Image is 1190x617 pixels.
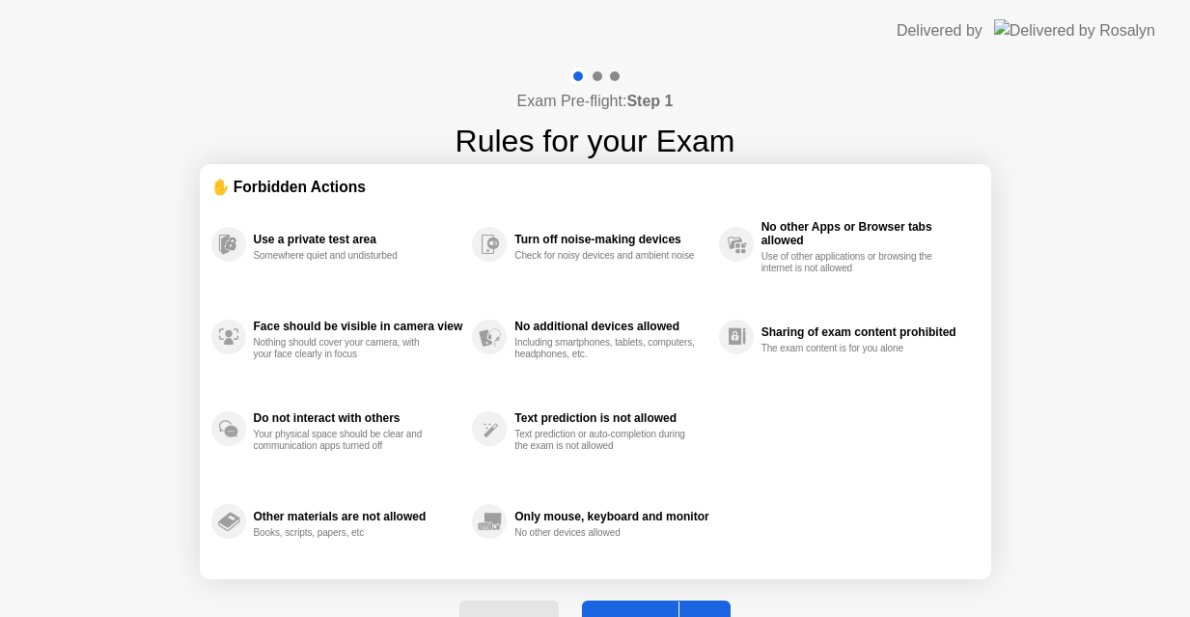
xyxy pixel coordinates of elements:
div: Your physical space should be clear and communication apps turned off [254,429,436,452]
div: No additional devices allowed [514,320,708,333]
div: Delivered by [897,19,982,42]
div: Somewhere quiet and undisturbed [254,250,436,262]
div: Face should be visible in camera view [254,320,463,333]
img: Delivered by Rosalyn [994,19,1155,42]
div: Do not interact with others [254,411,463,425]
div: Books, scripts, papers, etc [254,527,436,539]
div: ✋ Forbidden Actions [211,176,980,198]
div: No other devices allowed [514,527,697,539]
div: Text prediction is not allowed [514,411,708,425]
div: No other Apps or Browser tabs allowed [761,220,970,247]
div: The exam content is for you alone [761,343,944,354]
div: Turn off noise-making devices [514,233,708,246]
div: Nothing should cover your camera, with your face clearly in focus [254,337,436,360]
div: Text prediction or auto-completion during the exam is not allowed [514,429,697,452]
div: Including smartphones, tablets, computers, headphones, etc. [514,337,697,360]
h1: Rules for your Exam [456,118,735,164]
h4: Exam Pre-flight: [517,90,674,113]
div: Use of other applications or browsing the internet is not allowed [761,251,944,274]
div: Other materials are not allowed [254,510,463,523]
div: Sharing of exam content prohibited [761,325,970,339]
div: Check for noisy devices and ambient noise [514,250,697,262]
div: Only mouse, keyboard and monitor [514,510,708,523]
b: Step 1 [626,93,673,109]
div: Use a private test area [254,233,463,246]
